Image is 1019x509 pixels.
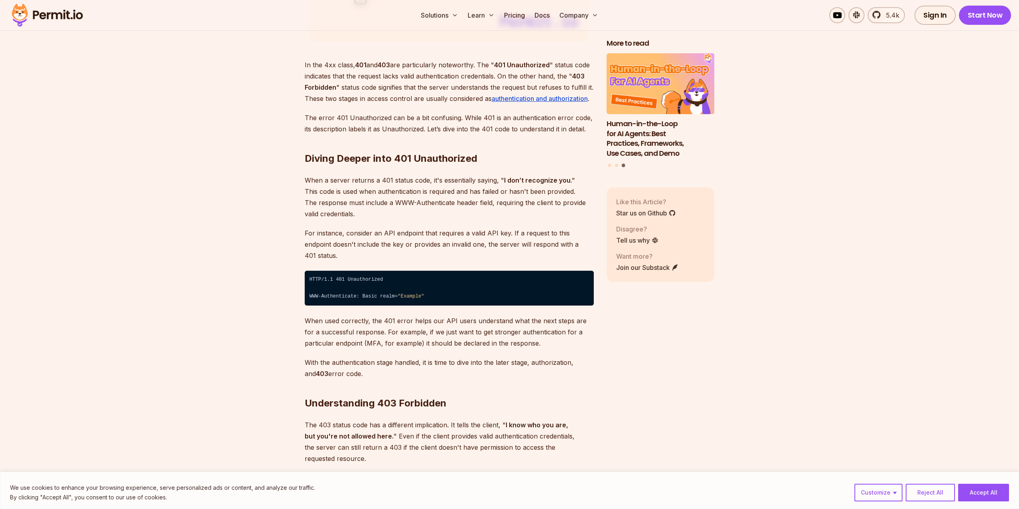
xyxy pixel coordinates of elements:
li: 3 of 3 [607,53,715,159]
h2: Diving Deeper into 401 Unauthorized [305,120,594,165]
a: Sign In [914,6,956,25]
a: 5.4k [868,7,905,23]
a: Human-in-the-Loop for AI Agents: Best Practices, Frameworks, Use Cases, and DemoHuman-in-the-Loop... [607,53,715,159]
p: The error 401 Unauthorized can be a bit confusing. While 401 is an authentication error code, its... [305,112,594,135]
a: Docs [531,7,553,23]
strong: 401 [355,61,366,69]
button: Solutions [418,7,461,23]
code: HTTP/1.1 401 Unauthorized ⁠ WWW-Authenticate: Basic realm= [305,271,594,306]
button: Customize [854,484,902,501]
p: In the 4xx class, and are particularly noteworthy. The " " status code indicates that the request... [305,59,594,104]
p: When a server returns a 401 status code, it's essentially saying, " ." This code is used when aut... [305,175,594,219]
strong: 403 Forbidden [305,72,585,91]
button: Learn [464,7,498,23]
img: Human-in-the-Loop for AI Agents: Best Practices, Frameworks, Use Cases, and Demo [607,53,715,114]
a: Tell us why [616,235,659,245]
button: Reject All [906,484,955,501]
p: For instance, consider an API endpoint that requires a valid API key. If a request to this endpoi... [305,227,594,261]
strong: 401 Unauthorized [494,61,550,69]
h3: Human-in-the-Loop for AI Agents: Best Practices, Frameworks, Use Cases, and Demo [607,119,715,158]
p: Want more? [616,251,679,261]
button: Go to slide 1 [608,163,611,167]
span: 5.4k [881,10,899,20]
a: Star us on Github [616,208,676,217]
h2: More to read [607,38,715,48]
div: Posts [607,53,715,168]
button: Go to slide 3 [622,163,625,167]
span: "Example" [398,294,424,299]
p: We use cookies to enhance your browsing experience, serve personalized ads or content, and analyz... [10,483,315,493]
p: Disagree? [616,224,659,233]
p: The 403 status code has a different implication. It tells the client, " " Even if the client prov... [305,419,594,464]
a: Start Now [959,6,1011,25]
h2: Understanding 403 Forbidden [305,365,594,410]
img: Permit logo [8,2,86,29]
button: Company [556,7,601,23]
p: When used correctly, the 401 error helps our API users understand what the next steps are for a s... [305,315,594,349]
a: Pricing [501,7,528,23]
strong: 403 [378,61,390,69]
strong: I don’t recognize you [504,176,571,184]
p: Like this Article? [616,197,676,206]
strong: 403 [316,370,328,378]
button: Go to slide 2 [615,163,618,167]
a: authentication and authorization [492,95,588,103]
a: Join our Substack [616,262,679,272]
p: By clicking "Accept All", you consent to our use of cookies. [10,493,315,502]
button: Accept All [958,484,1009,501]
p: With the authentication stage handled, it is time to dive into the later stage, authorization, an... [305,357,594,379]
